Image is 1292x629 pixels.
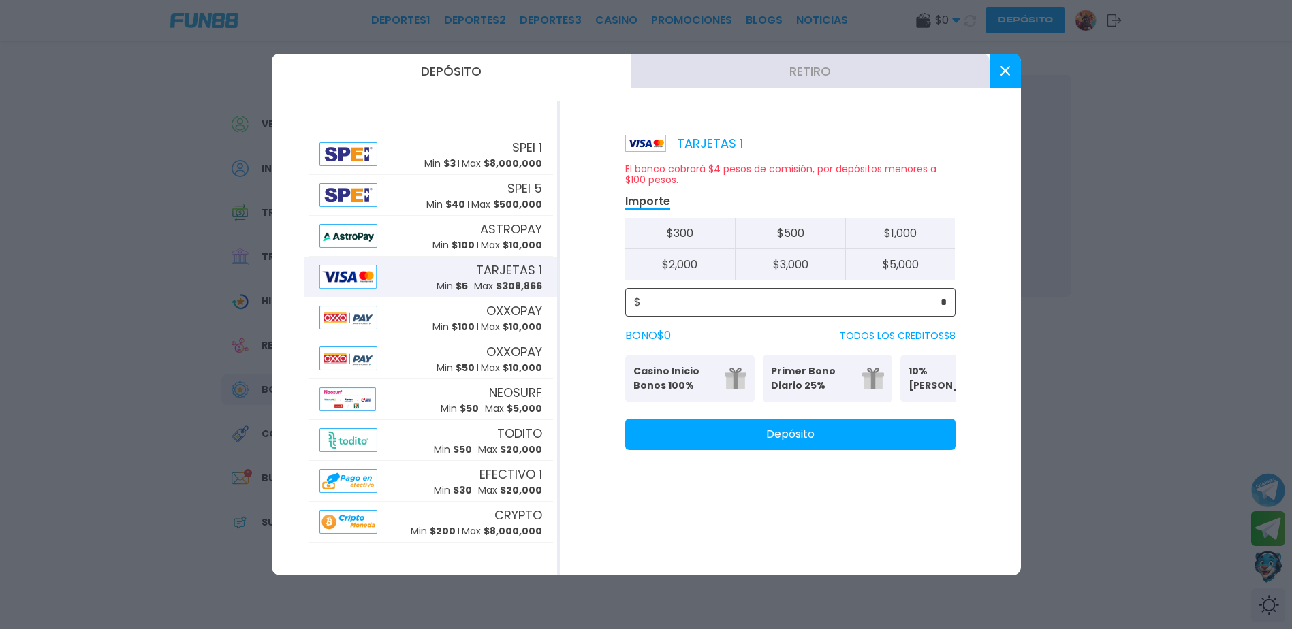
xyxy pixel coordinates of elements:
[625,135,666,152] img: Platform Logo
[474,279,542,293] p: Max
[453,483,472,497] span: $ 30
[484,157,542,170] span: $ 8,000,000
[478,483,542,498] p: Max
[434,442,472,457] p: Min
[445,197,465,211] span: $ 40
[319,387,376,411] img: Alipay
[625,163,956,185] p: El banco cobrará $4 pesos de comisión, por depósitos menores a $100 pesos.
[485,402,542,416] p: Max
[319,510,378,534] img: Alipay
[304,420,557,461] button: AlipayTODITOMin $50Max $20,000
[763,355,892,402] button: Primer Bono Diario 25%
[845,249,956,280] button: $5,000
[443,157,456,170] span: $ 3
[319,183,378,207] img: Alipay
[480,220,542,238] span: ASTROPAY
[497,424,542,442] span: TODITO
[460,402,479,415] span: $ 50
[319,224,378,248] img: Alipay
[494,506,542,524] span: CRYPTO
[486,342,542,361] span: OXXOPAY
[862,368,884,389] img: gift
[456,361,475,374] span: $ 50
[471,197,542,212] p: Max
[456,279,468,293] span: $ 5
[304,297,557,338] button: AlipayOXXOPAYMin $100Max $10,000
[434,483,472,498] p: Min
[625,134,743,152] p: TARJETAS 1
[437,361,475,375] p: Min
[489,383,542,402] span: NEOSURF
[625,419,956,450] button: Depósito
[462,157,542,171] p: Max
[304,338,557,379] button: AlipayOXXOPAYMin $50Max $10,000
[304,461,557,502] button: AlipayEFECTIVO 1Min $30Max $20,000
[319,469,378,493] img: Alipay
[319,265,377,289] img: Alipay
[634,294,641,310] span: $
[900,355,1030,402] button: 10% [PERSON_NAME]
[319,428,378,452] img: Alipay
[909,364,992,393] p: 10% [PERSON_NAME]
[432,238,475,253] p: Min
[476,261,542,279] span: TARJETAS 1
[481,320,542,334] p: Max
[631,54,990,88] button: Retiro
[479,465,542,483] span: EFECTIVO 1
[319,306,378,329] img: Alipay
[507,402,542,415] span: $ 5,000
[633,364,716,393] p: Casino Inicio Bonos 100%
[426,197,465,212] p: Min
[845,218,956,249] button: $1,000
[462,524,542,538] p: Max
[625,249,736,280] button: $2,000
[725,368,746,389] img: gift
[432,320,475,334] p: Min
[625,355,755,402] button: Casino Inicio Bonos 100%
[304,502,557,543] button: AlipayCRYPTOMin $200Max $8,000,000
[500,483,542,497] span: $ 20,000
[430,524,456,538] span: $ 200
[493,197,542,211] span: $ 500,000
[304,134,557,175] button: AlipaySPEI 1Min $3Max $8,000,000
[481,238,542,253] p: Max
[304,379,557,420] button: AlipayNEOSURFMin $50Max $5,000
[496,279,542,293] span: $ 308,866
[500,442,542,456] span: $ 20,000
[319,346,378,370] img: Alipay
[478,442,542,457] p: Max
[481,361,542,375] p: Max
[840,329,956,343] p: TODOS LOS CREDITOS $ 8
[304,216,557,257] button: AlipayASTROPAYMin $100Max $10,000
[625,218,736,249] button: $300
[304,175,557,216] button: AlipaySPEI 5Min $40Max $500,000
[625,327,671,344] label: BONO $ 0
[735,218,845,249] button: $500
[424,157,456,171] p: Min
[503,361,542,374] span: $ 10,000
[319,142,378,166] img: Alipay
[735,249,845,280] button: $3,000
[771,364,854,393] p: Primer Bono Diario 25%
[452,320,475,334] span: $ 100
[452,238,475,252] span: $ 100
[411,524,456,538] p: Min
[484,524,542,538] span: $ 8,000,000
[304,257,557,297] button: AlipayTARJETAS 1Min $5Max $308,866
[437,279,468,293] p: Min
[272,54,631,88] button: Depósito
[625,194,670,210] p: Importe
[486,302,542,320] span: OXXOPAY
[503,320,542,334] span: $ 10,000
[503,238,542,252] span: $ 10,000
[453,442,472,456] span: $ 50
[441,402,479,416] p: Min
[507,179,542,197] span: SPEI 5
[512,138,542,157] span: SPEI 1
